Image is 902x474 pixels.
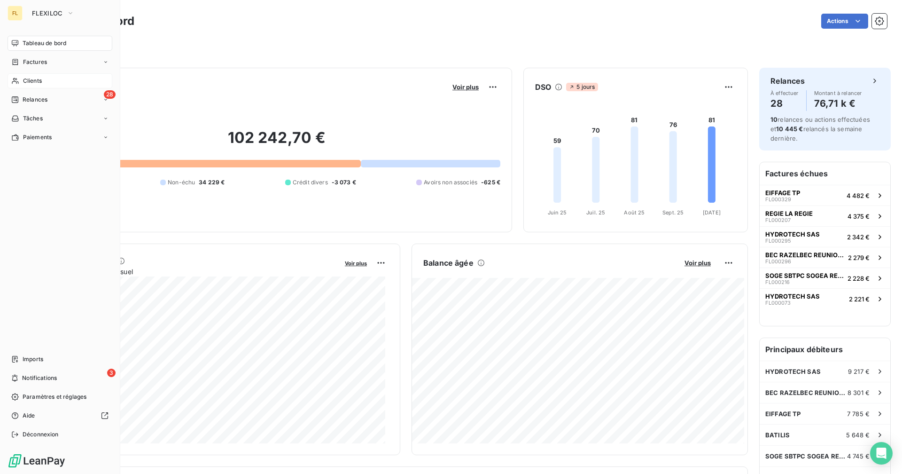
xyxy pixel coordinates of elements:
span: Déconnexion [23,430,59,439]
span: 28 [104,90,116,99]
span: Relances [23,95,47,104]
span: Chiffre d'affaires mensuel [53,267,338,276]
h4: 28 [770,96,799,111]
button: BEC RAZELBEC REUNION EASYNOVFL0002962 279 € [760,247,890,268]
span: 10 445 € [776,125,803,133]
span: Tâches [23,114,43,123]
span: Voir plus [452,83,479,91]
span: -3 073 € [332,178,356,187]
button: Voir plus [450,83,482,91]
button: Voir plus [342,259,370,267]
span: SOGE SBTPC SOGEA REUNION INFRASTRUCTURE [765,272,844,279]
span: Paiements [23,133,52,142]
img: Logo LeanPay [8,453,66,468]
span: FL000295 [765,238,791,244]
span: FL000296 [765,259,791,264]
span: 4 482 € [847,192,870,199]
span: 2 221 € [849,295,870,303]
button: SOGE SBTPC SOGEA REUNION INFRASTRUCTUREFL0002162 228 € [760,268,890,288]
button: Voir plus [682,259,714,267]
h6: Factures échues [760,162,890,185]
div: FL [8,6,23,21]
span: Factures [23,58,47,66]
span: Notifications [22,374,57,382]
span: BEC RAZELBEC REUNION EASYNOV [765,251,844,259]
span: 2 228 € [848,275,870,282]
h6: Relances [770,75,805,87]
button: HYDROTECH SASFL0000732 221 € [760,288,890,309]
span: Non-échu [168,178,195,187]
tspan: Sept. 25 [662,209,684,216]
span: HYDROTECH SAS [765,368,821,375]
span: 10 [770,116,778,123]
span: FLEXILOC [32,9,63,17]
tspan: [DATE] [703,209,721,216]
span: Montant à relancer [814,90,862,96]
span: Imports [23,355,43,363]
span: 5 648 € [846,431,870,439]
span: 8 301 € [848,389,870,396]
span: 9 217 € [848,368,870,375]
span: SOGE SBTPC SOGEA REUNION INFRASTRUCTURE [765,452,847,460]
span: FL000207 [765,217,791,223]
span: Tableau de bord [23,39,66,47]
span: Avoirs non associés [424,178,477,187]
span: 2 342 € [847,233,870,241]
button: Actions [821,14,868,29]
h4: 76,71 k € [814,96,862,111]
span: BATILIS [765,431,790,439]
h6: DSO [535,81,551,93]
span: 7 785 € [847,410,870,418]
button: REGIE LA REGIEFL0002074 375 € [760,205,890,226]
span: FL000073 [765,300,791,306]
span: HYDROTECH SAS [765,230,820,238]
span: Crédit divers [293,178,328,187]
span: REGIE LA REGIE [765,210,813,217]
span: Aide [23,411,35,420]
h2: 102 242,70 € [53,128,500,157]
span: EIFFAGE TP [765,189,800,197]
span: 34 229 € [199,178,225,187]
span: HYDROTECH SAS [765,292,820,300]
tspan: Juin 25 [548,209,567,216]
span: EIFFAGE TP [765,410,801,418]
span: FL000216 [765,279,790,285]
h6: Balance âgée [423,257,474,269]
span: 4 745 € [847,452,870,460]
span: relances ou actions effectuées et relancés la semaine dernière. [770,116,870,142]
button: EIFFAGE TPFL0003294 482 € [760,185,890,205]
span: Paramètres et réglages [23,393,86,401]
span: À effectuer [770,90,799,96]
div: Open Intercom Messenger [870,442,893,465]
span: 5 jours [566,83,598,91]
span: FL000329 [765,197,791,202]
span: Voir plus [345,260,367,267]
tspan: Août 25 [624,209,645,216]
button: HYDROTECH SASFL0002952 342 € [760,226,890,247]
a: Aide [8,408,112,423]
span: 2 279 € [848,254,870,261]
tspan: Juil. 25 [586,209,605,216]
span: Voir plus [684,259,711,267]
h6: Principaux débiteurs [760,338,890,361]
span: 3 [107,369,116,377]
span: -625 € [481,178,500,187]
span: Clients [23,77,42,85]
span: BEC RAZELBEC REUNION EASYNOV [765,389,848,396]
span: 4 375 € [848,213,870,220]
